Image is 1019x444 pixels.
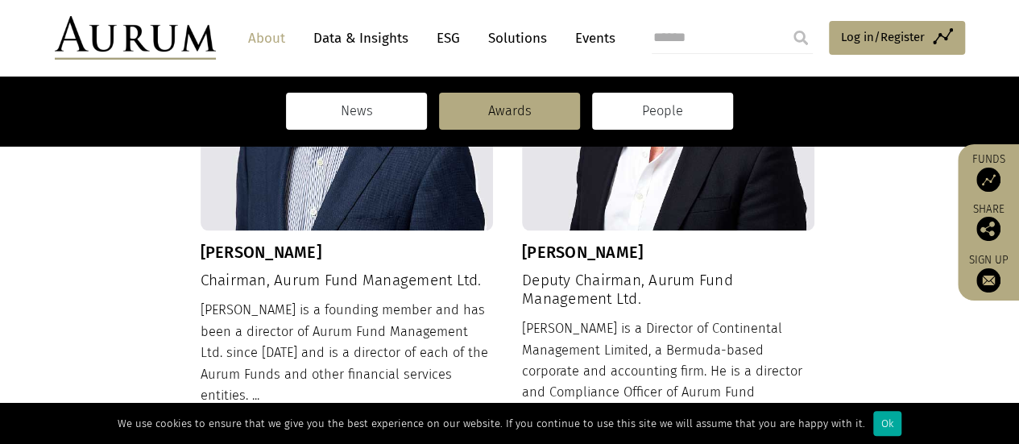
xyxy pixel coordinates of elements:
a: Sign up [966,253,1011,293]
a: People [592,93,733,130]
div: [PERSON_NAME] is a founding member and has been a director of Aurum Fund Management Ltd. since [D... [201,300,494,435]
img: Aurum [55,16,216,60]
a: Log in/Register [829,21,965,55]
img: Sign up to our newsletter [976,268,1000,293]
div: Share [966,204,1011,241]
a: Awards [439,93,580,130]
a: About [240,23,293,53]
input: Submit [785,22,817,54]
a: Funds [966,152,1011,192]
div: Ok [873,411,901,436]
a: News [286,93,427,130]
h4: Chairman, Aurum Fund Management Ltd. [201,272,494,290]
h3: [PERSON_NAME] [201,243,494,262]
a: Solutions [480,23,555,53]
a: ESG [429,23,468,53]
img: Access Funds [976,168,1000,192]
a: Events [567,23,615,53]
img: Share this post [976,217,1000,241]
span: Log in/Register [841,27,925,47]
h3: [PERSON_NAME] [522,243,815,262]
a: Data & Insights [305,23,416,53]
h4: Deputy Chairman, Aurum Fund Management Ltd. [522,272,815,309]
